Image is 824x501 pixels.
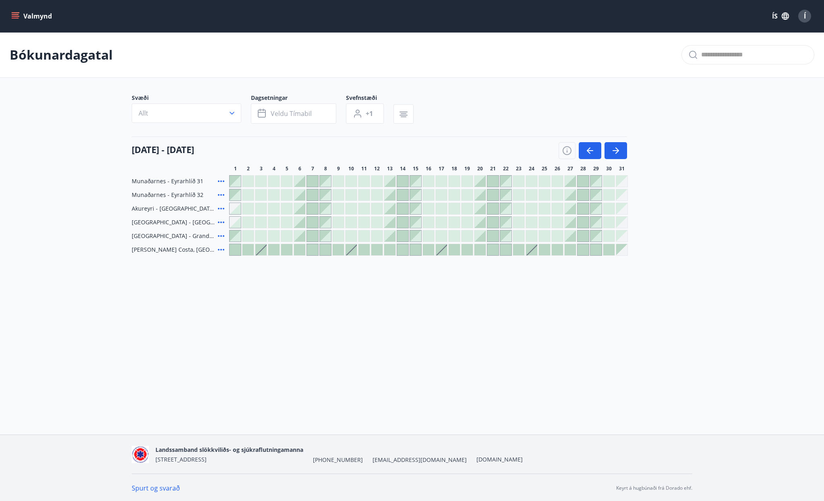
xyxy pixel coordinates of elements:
p: Keyrt á hugbúnaði frá Dorado ehf. [616,484,692,492]
span: [STREET_ADDRESS] [155,455,207,463]
h4: [DATE] - [DATE] [132,143,194,155]
span: 11 [361,166,367,172]
span: 23 [516,166,522,172]
span: 25 [542,166,547,172]
span: 9 [337,166,340,172]
span: 14 [400,166,406,172]
span: 6 [298,166,301,172]
button: ÍS [768,9,793,23]
div: Gráir dagar eru ekki bókanlegir [616,244,628,256]
span: Landssamband slökkviliðs- og sjúkraflutningamanna [155,446,303,453]
span: Svefnstæði [346,94,393,104]
button: Allt [132,104,241,123]
span: 20 [477,166,483,172]
span: 24 [529,166,534,172]
span: [PHONE_NUMBER] [313,456,363,464]
span: Í [804,12,806,21]
span: 5 [286,166,288,172]
div: Gráir dagar eru ekki bókanlegir [616,175,628,187]
span: 17 [439,166,444,172]
span: Svæði [132,94,251,104]
span: [GEOGRAPHIC_DATA] - Grandavegur 42F, íbúð 205 [132,232,215,240]
a: [DOMAIN_NAME] [476,455,523,463]
span: 16 [426,166,431,172]
button: menu [10,9,55,23]
span: 12 [374,166,380,172]
a: Spurt og svarað [132,484,180,493]
span: 13 [387,166,393,172]
span: 8 [324,166,327,172]
span: [EMAIL_ADDRESS][DOMAIN_NAME] [373,456,467,464]
div: Gráir dagar eru ekki bókanlegir [616,216,628,228]
span: 29 [593,166,599,172]
span: 1 [234,166,237,172]
span: [PERSON_NAME] Costa, [GEOGRAPHIC_DATA] [132,246,215,254]
span: Allt [139,109,148,118]
span: Akureyri - [GEOGRAPHIC_DATA] 33, [PERSON_NAME] [132,205,215,213]
span: 4 [273,166,275,172]
span: Dagsetningar [251,94,346,104]
span: 28 [580,166,586,172]
button: Í [795,6,814,26]
span: 18 [451,166,457,172]
span: 3 [260,166,263,172]
p: Bókunardagatal [10,46,113,64]
div: Gráir dagar eru ekki bókanlegir [616,189,628,201]
span: 21 [490,166,496,172]
span: Munaðarnes - Eyrarhlíð 32 [132,191,203,199]
span: 27 [567,166,573,172]
span: Veldu tímabil [271,109,312,118]
span: Munaðarnes - Eyrarhlíð 31 [132,177,203,185]
span: 19 [464,166,470,172]
span: 30 [606,166,612,172]
button: +1 [346,104,384,124]
span: 7 [311,166,314,172]
span: 15 [413,166,418,172]
div: Gráir dagar eru ekki bókanlegir [616,230,628,242]
button: Veldu tímabil [251,104,336,124]
span: 10 [348,166,354,172]
span: 22 [503,166,509,172]
span: 26 [555,166,560,172]
span: +1 [366,109,373,118]
span: 31 [619,166,625,172]
img: 5co5o51sp293wvT0tSE6jRQ7d6JbxoluH3ek357x.png [132,446,149,463]
span: 2 [247,166,250,172]
span: [GEOGRAPHIC_DATA] - [GEOGRAPHIC_DATA] 33, NEÐRI HÆÐ [132,218,215,226]
div: Gráir dagar eru ekki bókanlegir [616,203,628,215]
